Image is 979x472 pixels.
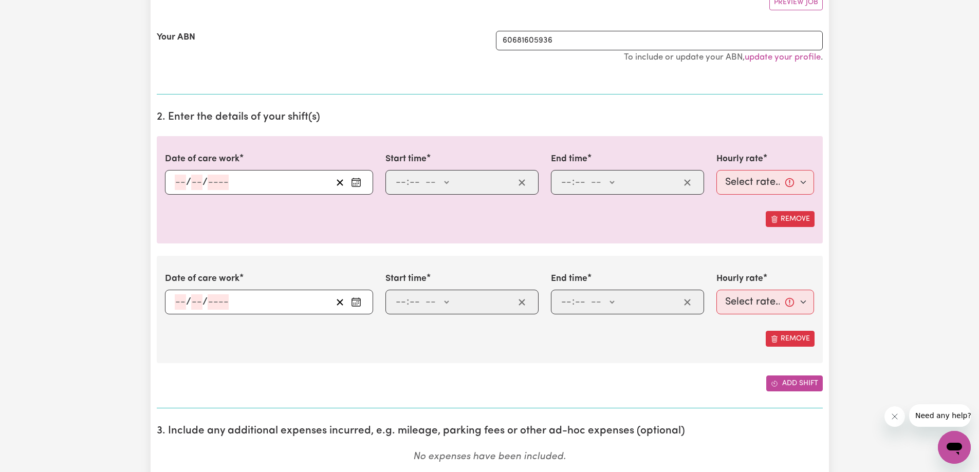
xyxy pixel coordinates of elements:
[884,406,905,427] iframe: Close message
[409,175,420,190] input: --
[165,153,239,166] label: Date of care work
[385,272,427,286] label: Start time
[766,375,823,391] button: Add another shift
[395,175,407,190] input: --
[716,272,763,286] label: Hourly rate
[208,175,229,190] input: ----
[332,294,348,310] button: Clear date
[407,177,409,188] span: :
[348,294,364,310] button: Enter the date of care work
[624,53,823,62] small: To include or update your ABN, .
[191,175,202,190] input: --
[395,294,407,310] input: --
[413,452,566,462] em: No expenses have been included.
[909,404,971,427] iframe: Message from company
[766,211,815,227] button: Remove this shift
[561,175,572,190] input: --
[938,431,971,464] iframe: Button to launch messaging window
[409,294,420,310] input: --
[385,153,427,166] label: Start time
[572,177,575,188] span: :
[766,331,815,347] button: Remove this shift
[208,294,229,310] input: ----
[575,175,586,190] input: --
[186,296,191,308] span: /
[191,294,202,310] input: --
[561,294,572,310] input: --
[572,296,575,308] span: :
[716,153,763,166] label: Hourly rate
[175,175,186,190] input: --
[202,177,208,188] span: /
[157,425,823,438] h2: 3. Include any additional expenses incurred, e.g. mileage, parking fees or other ad-hoc expenses ...
[157,31,195,44] label: Your ABN
[575,294,586,310] input: --
[551,272,587,286] label: End time
[165,272,239,286] label: Date of care work
[186,177,191,188] span: /
[175,294,186,310] input: --
[157,111,823,124] h2: 2. Enter the details of your shift(s)
[407,296,409,308] span: :
[202,296,208,308] span: /
[6,7,62,15] span: Need any help?
[332,175,348,190] button: Clear date
[348,175,364,190] button: Enter the date of care work
[745,53,821,62] a: update your profile
[551,153,587,166] label: End time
